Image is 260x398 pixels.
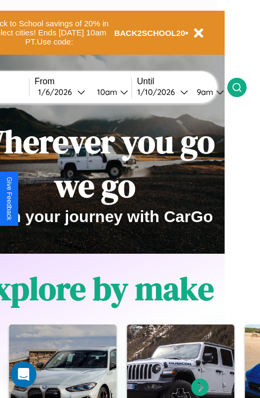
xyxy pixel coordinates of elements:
div: Open Intercom Messenger [11,362,36,387]
button: 1/6/2026 [35,86,88,98]
div: 1 / 6 / 2026 [38,87,77,97]
label: From [35,77,131,86]
button: 10am [88,86,131,98]
label: Until [137,77,227,86]
div: 1 / 10 / 2026 [137,87,180,97]
div: 9am [191,87,216,97]
b: BACK2SCHOOL20 [114,28,185,38]
div: Give Feedback [5,177,13,220]
button: 9am [188,86,227,98]
div: 10am [92,87,120,97]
